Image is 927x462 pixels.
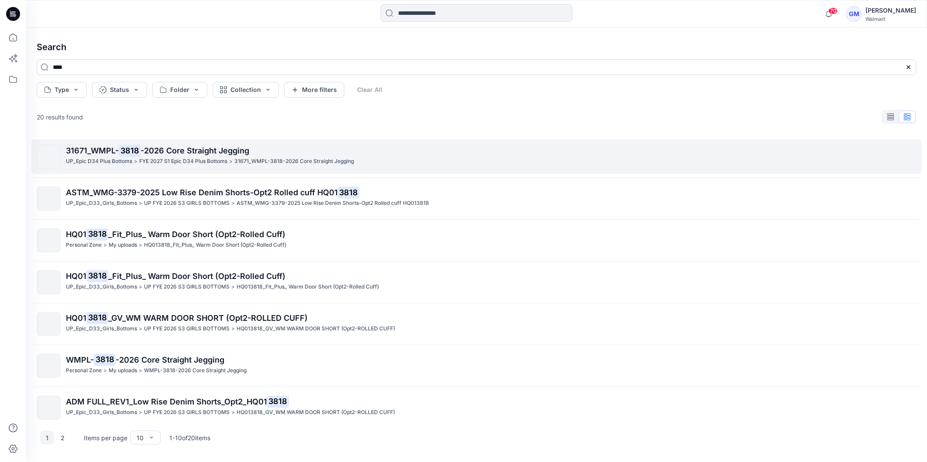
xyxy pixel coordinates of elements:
p: UP FYE 2026 S3 GIRLS BOTTOMS [144,199,230,208]
p: 31671_WMPL-3818-2026 Core Straight Jegging [234,157,354,166]
span: _Fit_Plus_ Warm Door Short (Opt2-Rolled Cuff) [108,230,285,239]
p: > [231,324,235,333]
p: > [139,241,142,250]
a: WMPL-3818-2026 Core Straight JeggingPersonal Zone>My uploads>WMPL-3818-2026 Core Straight Jegging [31,349,922,383]
p: > [134,157,137,166]
span: _Fit_Plus_ Warm Door Short (Opt2-Rolled Cuff) [108,272,285,281]
div: 10 [137,433,144,442]
span: HQ01 [66,272,86,281]
p: HQ013818_Fit_Plus_ Warm Door Short (Opt2-Rolled Cuff) [144,241,286,250]
div: Walmart [865,16,916,22]
p: > [103,241,107,250]
a: HQ013818_Fit_Plus_ Warm Door Short (Opt2-Rolled Cuff)Personal Zone>My uploads>HQ013818_Fit_Plus_ ... [31,223,922,258]
p: > [139,408,142,417]
mark: 3818 [267,395,289,408]
p: UP FYE 2026 S3 GIRLS BOTTOMS [144,408,230,417]
p: > [229,157,233,166]
p: FYE 2027 S1 Epic D34 Plus Bottoms [139,157,227,166]
p: UP_Epic_D33_Girls_Bottoms [66,282,137,292]
mark: 3818 [338,186,360,198]
span: _GV_WM WARM DOOR SHORT (Opt2-ROLLED CUFF) [108,313,308,323]
button: More filters [284,82,344,98]
p: UP_Epic_D33_Girls_Bottoms [66,199,137,208]
button: Folder [152,82,207,98]
p: My uploads [109,241,137,250]
span: HQ01 [66,230,86,239]
span: ASTM_WMG-3379-2025 Low Rise Denim Shorts-Opt2 Rolled cuff HQ01 [66,188,338,197]
p: > [231,199,235,208]
span: -2026 Core Straight Jegging [116,355,224,364]
p: UP_Epic_D33_Girls_Bottoms [66,408,137,417]
span: -2026 Core Straight Jegging [141,146,249,155]
p: Personal Zone [66,241,102,250]
p: Personal Zone [66,366,102,375]
span: WMPL- [66,355,94,364]
button: Collection [213,82,279,98]
p: My uploads [109,366,137,375]
p: HQ013818_GV_WM WARM DOOR SHORT (Opt2-ROLLED CUFF) [237,324,395,333]
p: > [139,366,142,375]
p: UP_Epic D34 Plus Bottoms [66,157,132,166]
button: 2 [56,431,70,445]
p: > [139,199,142,208]
p: HQ013818_Fit_Plus_ Warm Door Short (Opt2-Rolled Cuff) [237,282,379,292]
span: HQ01 [66,313,86,323]
mark: 3818 [94,353,116,366]
p: 20 results found [37,112,83,122]
mark: 3818 [86,312,108,324]
p: 1 - 10 of 20 items [169,433,210,442]
p: ASTM_WMG-3379-2025 Low Rise Denim Shorts-Opt2 Rolled cuff HQ013818 [237,199,429,208]
p: UP FYE 2026 S3 GIRLS BOTTOMS [144,282,230,292]
button: Status [92,82,147,98]
h4: Search [30,35,924,59]
mark: 3818 [86,228,108,240]
button: 1 [40,431,54,445]
div: GM [846,6,862,22]
a: ASTM_WMG-3379-2025 Low Rise Denim Shorts-Opt2 Rolled cuff HQ013818UP_Epic_D33_Girls_Bottoms>UP FY... [31,181,922,216]
span: 70 [828,7,838,14]
div: [PERSON_NAME] [865,5,916,16]
p: UP_Epic_D33_Girls_Bottoms [66,324,137,333]
mark: 3818 [86,270,108,282]
p: > [231,282,235,292]
p: > [231,408,235,417]
mark: 3818 [119,144,141,156]
p: > [139,324,142,333]
button: Type [37,82,87,98]
p: Items per page [84,433,127,442]
a: HQ013818_Fit_Plus_ Warm Door Short (Opt2-Rolled Cuff)UP_Epic_D33_Girls_Bottoms>UP FYE 2026 S3 GIR... [31,265,922,299]
p: HQ013818_GV_WM WARM DOOR SHORT (Opt2-ROLLED CUFF) [237,408,395,417]
p: WMPL-3818-2026 Core Straight Jegging [144,366,247,375]
p: > [139,282,142,292]
a: HQ013818_GV_WM WARM DOOR SHORT (Opt2-ROLLED CUFF)UP_Epic_D33_Girls_Bottoms>UP FYE 2026 S3 GIRLS B... [31,307,922,341]
p: UP FYE 2026 S3 GIRLS BOTTOMS [144,324,230,333]
span: 31671_WMPL- [66,146,119,155]
a: 31671_WMPL-3818-2026 Core Straight JeggingUP_Epic D34 Plus Bottoms>FYE 2027 S1 Epic D34 Plus Bott... [31,139,922,174]
a: ADM FULL_REV1_Low Rise Denim Shorts_Opt2_HQ013818UP_Epic_D33_Girls_Bottoms>UP FYE 2026 S3 GIRLS B... [31,391,922,425]
p: > [103,366,107,375]
span: ADM FULL_REV1_Low Rise Denim Shorts_Opt2_HQ01 [66,397,267,406]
